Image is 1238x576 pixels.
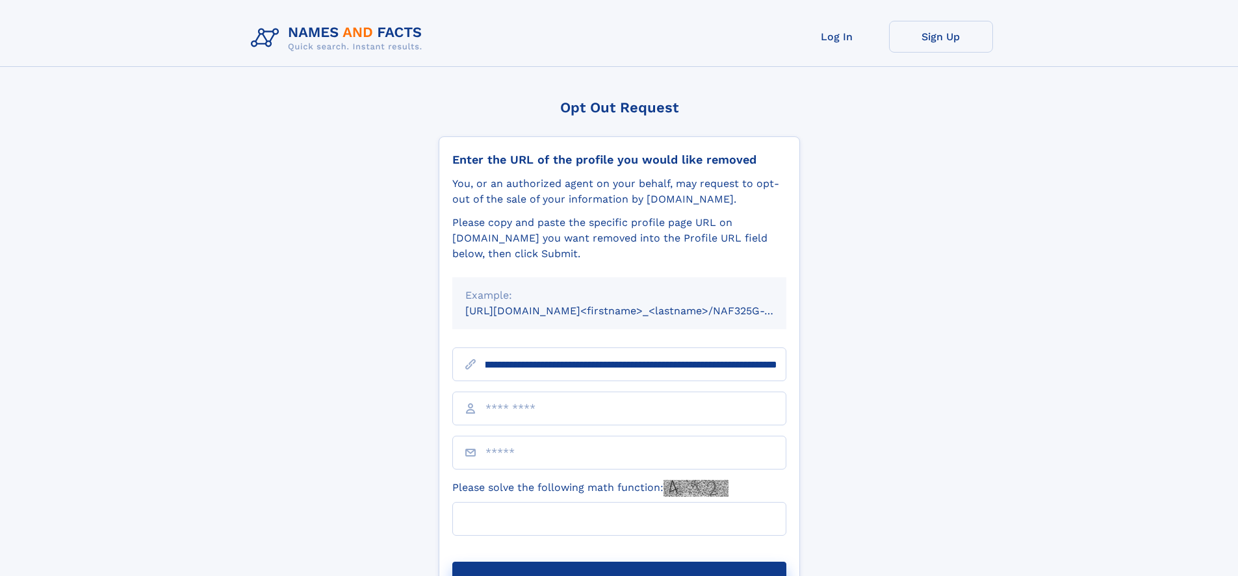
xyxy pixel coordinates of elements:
[452,153,786,167] div: Enter the URL of the profile you would like removed
[439,99,800,116] div: Opt Out Request
[889,21,993,53] a: Sign Up
[465,288,773,303] div: Example:
[465,305,811,317] small: [URL][DOMAIN_NAME]<firstname>_<lastname>/NAF325G-xxxxxxxx
[452,480,729,497] label: Please solve the following math function:
[452,215,786,262] div: Please copy and paste the specific profile page URL on [DOMAIN_NAME] you want removed into the Pr...
[785,21,889,53] a: Log In
[246,21,433,56] img: Logo Names and Facts
[452,176,786,207] div: You, or an authorized agent on your behalf, may request to opt-out of the sale of your informatio...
